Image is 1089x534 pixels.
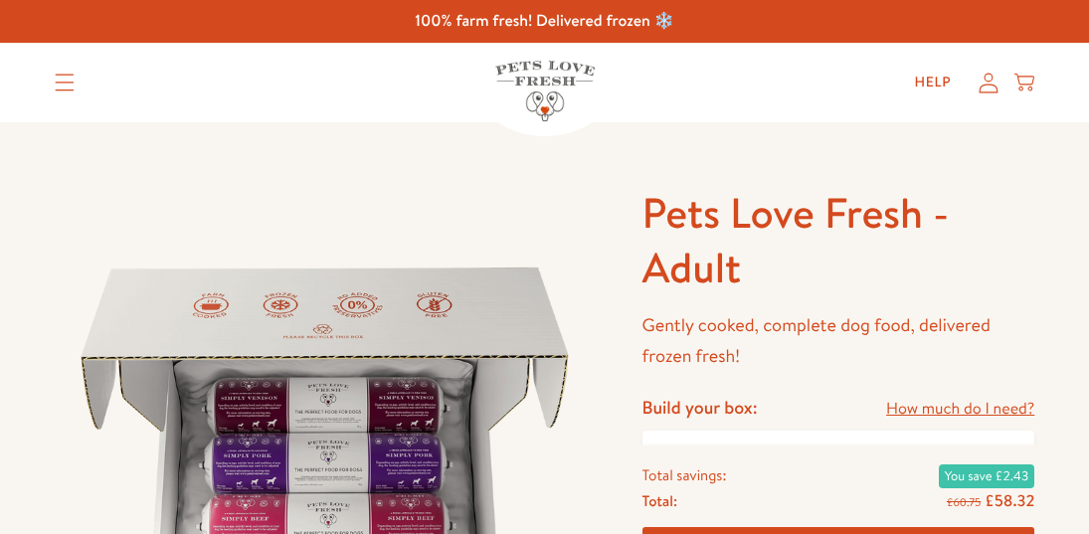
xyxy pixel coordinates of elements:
[985,490,1034,512] span: £58.32
[495,61,595,121] img: Pets Love Fresh
[642,396,758,419] h4: Build your box:
[642,310,1035,371] p: Gently cooked, complete dog food, delivered frozen fresh!
[899,63,968,102] a: Help
[947,494,981,510] s: £60.75
[642,488,677,514] span: Total:
[642,186,1035,294] h1: Pets Love Fresh - Adult
[886,396,1034,423] a: How much do I need?
[642,462,727,488] span: Total savings:
[939,464,1034,488] span: You save £2.43
[39,58,91,107] summary: Translation missing: en.sections.header.menu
